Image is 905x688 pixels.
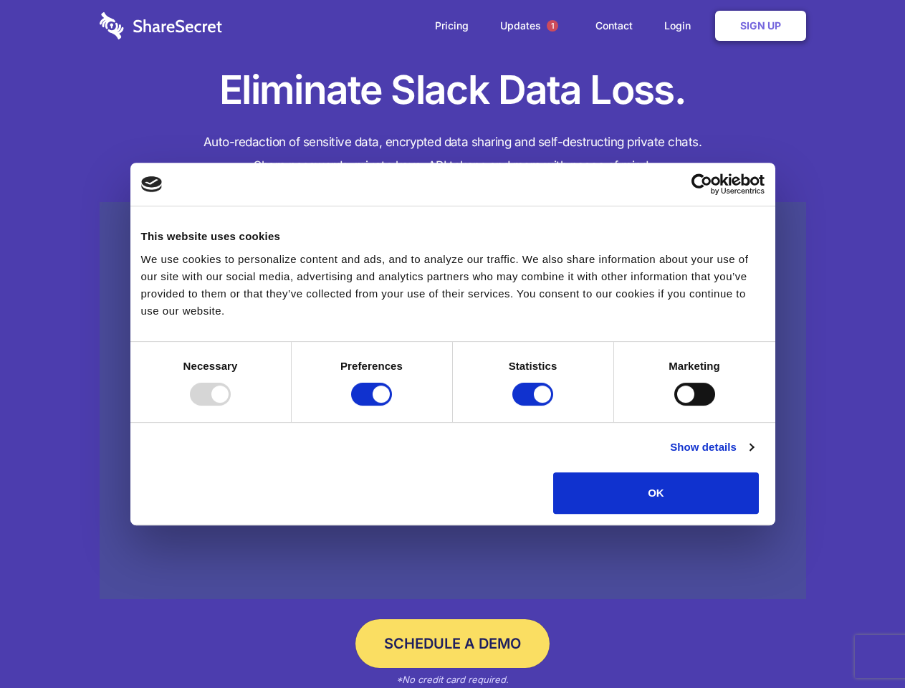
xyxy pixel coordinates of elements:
h4: Auto-redaction of sensitive data, encrypted data sharing and self-destructing private chats. Shar... [100,130,806,178]
div: This website uses cookies [141,228,765,245]
a: Contact [581,4,647,48]
a: Login [650,4,712,48]
a: Usercentrics Cookiebot - opens in a new window [639,173,765,195]
strong: Statistics [509,360,557,372]
a: Schedule a Demo [355,619,550,668]
em: *No credit card required. [396,674,509,685]
a: Pricing [421,4,483,48]
button: OK [553,472,759,514]
h1: Eliminate Slack Data Loss. [100,64,806,116]
strong: Marketing [669,360,720,372]
a: Show details [670,439,753,456]
div: We use cookies to personalize content and ads, and to analyze our traffic. We also share informat... [141,251,765,320]
a: Wistia video thumbnail [100,202,806,600]
strong: Necessary [183,360,238,372]
span: 1 [547,20,558,32]
a: Sign Up [715,11,806,41]
img: logo-wordmark-white-trans-d4663122ce5f474addd5e946df7df03e33cb6a1c49d2221995e7729f52c070b2.svg [100,12,222,39]
strong: Preferences [340,360,403,372]
img: logo [141,176,163,192]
